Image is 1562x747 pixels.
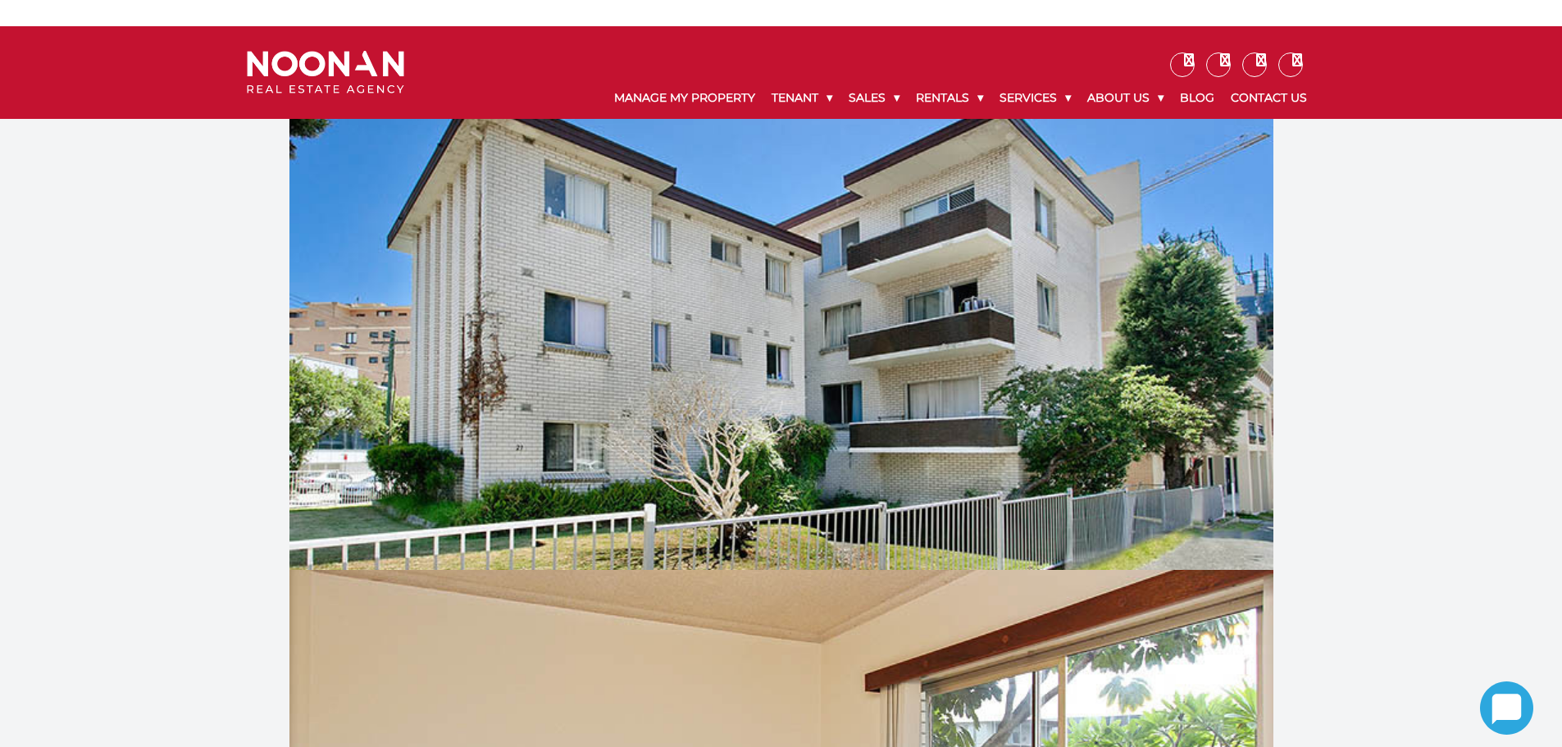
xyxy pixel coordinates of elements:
[1079,77,1172,119] a: About Us
[991,77,1079,119] a: Services
[908,77,991,119] a: Rentals
[1223,77,1315,119] a: Contact Us
[606,77,763,119] a: Manage My Property
[840,77,908,119] a: Sales
[1172,77,1223,119] a: Blog
[763,77,840,119] a: Tenant
[247,51,404,94] img: Noonan Real Estate Agency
